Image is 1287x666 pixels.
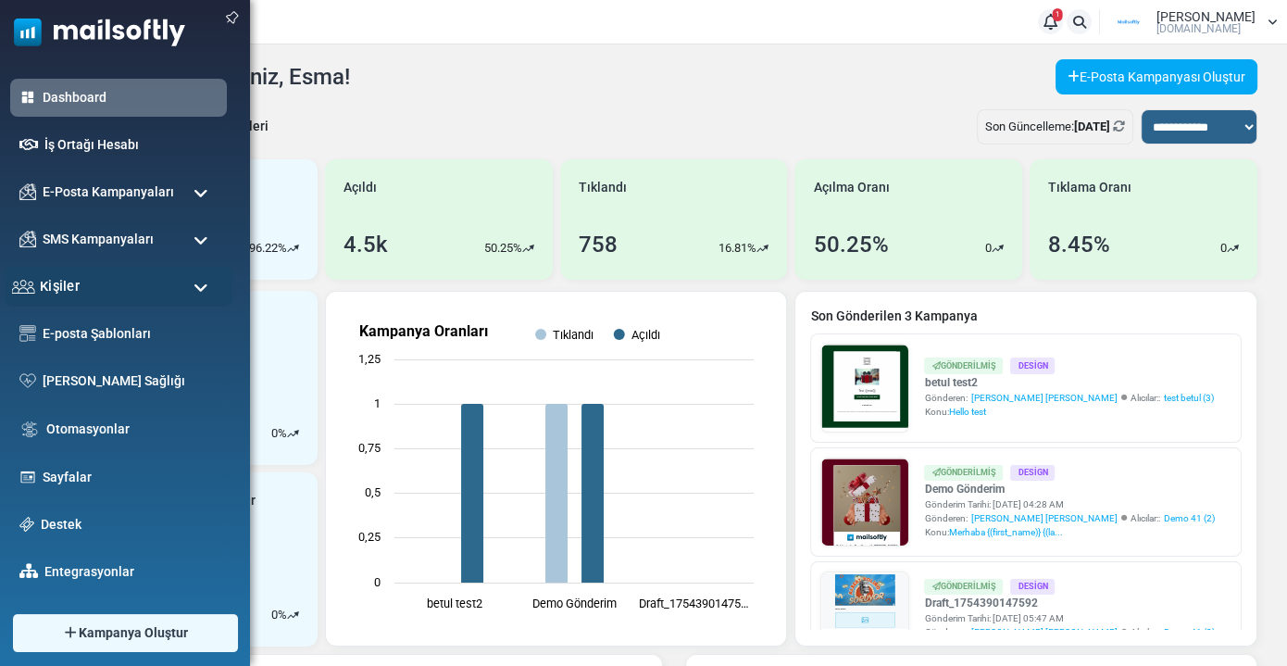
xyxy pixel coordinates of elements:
span: 1 [1053,8,1063,21]
svg: Kampanya Oranları [341,307,772,631]
span: Açılma Oranı [813,178,889,197]
img: landing_pages.svg [19,469,36,485]
text: Demo Gönderim [531,597,616,610]
a: İş Ortağı Hesabı [44,135,218,155]
a: betul test2 [924,374,1213,391]
text: 0,5 [365,485,381,499]
p: 50.25% [484,239,522,258]
a: User Logo [PERSON_NAME] [DOMAIN_NAME] [1106,8,1278,36]
div: Design [1010,579,1055,595]
text: 1,25 [358,352,381,366]
a: E-Posta Kampanyası Oluştur [1056,59,1257,94]
a: Otomasyonlar [46,420,218,439]
div: 50.25% [813,228,888,261]
div: Gönderim Tarihi: [DATE] 04:28 AM [924,497,1214,511]
div: Son Güncelleme: [977,109,1133,145]
a: E-posta Şablonları [43,324,218,344]
b: [DATE] [1074,119,1110,133]
span: SMS Kampanyaları [43,230,154,249]
div: Gönderilmiş [924,465,1003,481]
text: 0,25 [358,530,381,544]
span: Tıklandı [579,178,627,197]
text: Draft_17543901475… [639,597,749,610]
span: Açıldı [344,178,377,197]
img: domain-health-icon.svg [19,373,36,388]
text: betul test2 [426,597,481,610]
a: Demo 41 (2) [1163,511,1214,525]
img: support-icon.svg [19,517,34,532]
a: Destek [41,515,218,534]
span: Kişiler [40,276,80,296]
img: User Logo [1106,8,1152,36]
div: % [271,606,299,624]
div: Gönderen: Alıcılar:: [924,511,1214,525]
span: [PERSON_NAME] [PERSON_NAME] [970,625,1117,639]
span: Merhaba {(first_name)} {(la... [948,527,1062,537]
div: Gönderim Tarihi: [DATE] 05:47 AM [924,611,1214,625]
div: Konu: [924,405,1213,419]
a: 1 [1038,9,1063,34]
a: Demo 41 (2) [1163,625,1214,639]
a: Sayfalar [43,468,218,487]
img: workflow.svg [19,419,40,440]
span: Kampanya Oluştur [79,623,188,643]
span: [PERSON_NAME] [PERSON_NAME] [970,391,1117,405]
div: Gönderen: Alıcılar:: [924,391,1213,405]
span: Tıklama Oranı [1048,178,1131,197]
a: Refresh Stats [1113,119,1125,133]
p: 16.81% [718,239,756,258]
img: dashboard-icon-active.svg [19,89,36,106]
img: campaigns-icon.png [19,183,36,200]
a: Son Gönderilen 3 Kampanya [810,307,1242,326]
div: Design [1010,465,1055,481]
div: 8.45% [1048,228,1110,261]
div: % [271,424,299,443]
p: 0 [1220,239,1227,258]
div: Gönderen: Alıcılar:: [924,625,1214,639]
div: Design [1010,358,1055,373]
text: 0 [374,575,381,589]
div: Gönderilmiş [924,579,1003,595]
text: Kampanya Oranları [359,322,488,340]
a: Entegrasyonlar [44,562,218,582]
a: [PERSON_NAME] Sağlığı [43,371,218,391]
text: Açıldı [631,328,659,342]
span: [PERSON_NAME] [1156,10,1256,23]
img: email-templates-icon.svg [19,325,36,342]
p: 0 [271,606,278,624]
span: E-Posta Kampanyaları [43,182,174,202]
a: Dashboard [43,88,218,107]
div: Gönderilmiş [924,358,1003,373]
p: 96.22% [249,239,287,258]
img: campaigns-icon.png [19,231,36,247]
p: 0 [985,239,992,258]
div: 4.5k [344,228,388,261]
text: Tıklandı [553,328,594,342]
a: Demo Gönderim [924,481,1214,497]
text: 1 [374,396,381,410]
span: [PERSON_NAME] [PERSON_NAME] [970,511,1117,525]
span: Hello test [948,407,985,417]
span: [DOMAIN_NAME] [1156,23,1241,34]
div: Konu: [924,525,1214,539]
text: 0,75 [358,441,381,455]
div: 758 [579,228,618,261]
a: Draft_1754390147592 [924,595,1214,611]
a: test betul (3) [1163,391,1213,405]
p: 0 [271,424,278,443]
img: contacts-icon.svg [12,280,35,294]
